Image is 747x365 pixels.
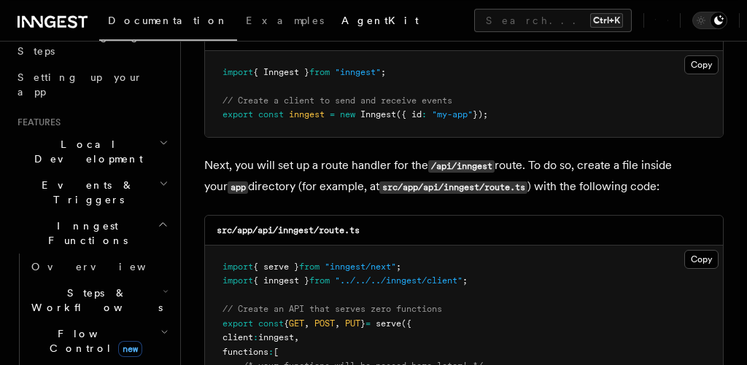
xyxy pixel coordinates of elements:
button: Toggle dark mode [692,12,727,29]
span: new [118,341,142,357]
span: : [268,347,274,357]
p: Next, you will set up a route handler for the route. To do so, create a file inside your director... [204,155,724,197]
button: Flow Controlnew [26,321,171,361]
a: Examples [237,4,333,39]
span: [ [274,347,279,357]
span: export [222,318,253,329]
button: Copy [684,55,719,74]
span: from [309,67,330,77]
span: , [304,318,309,329]
button: Steps & Workflows [26,280,171,321]
code: src/app/api/inngest/route.ts [217,225,360,235]
span: import [222,262,253,272]
span: { inngest } [253,275,309,286]
span: const [258,318,284,329]
button: Inngest Functions [12,213,171,254]
button: Local Development [12,131,171,172]
kbd: Ctrl+K [590,13,623,28]
span: = [365,318,371,329]
span: from [309,275,330,286]
span: { Inngest } [253,67,309,77]
span: Overview [31,261,182,272]
a: AgentKit [333,4,427,39]
span: Documentation [108,15,228,26]
span: { [284,318,289,329]
span: : [253,332,258,342]
span: serve [376,318,401,329]
span: PUT [345,318,360,329]
span: export [222,109,253,119]
span: "inngest/next" [325,262,396,272]
span: = [330,109,335,119]
span: Features [12,117,61,128]
span: // Create a client to send and receive events [222,95,452,106]
span: ; [381,67,386,77]
span: const [258,109,284,119]
span: inngest [258,332,294,342]
a: Leveraging Steps [12,23,171,64]
button: Copy [684,250,719,269]
span: Setting up your app [18,71,143,98]
code: src/app/api/inngest/route.ts [379,181,527,194]
span: Flow Control [26,326,160,356]
span: ; [396,262,401,272]
span: , [335,318,340,329]
span: { serve } [253,262,299,272]
span: Local Development [12,137,159,166]
span: }); [473,109,488,119]
span: new [340,109,355,119]
span: ({ [401,318,411,329]
span: AgentKit [341,15,419,26]
span: inngest [289,109,325,119]
span: from [299,262,320,272]
span: "inngest" [335,67,381,77]
code: app [228,181,248,194]
span: Examples [246,15,324,26]
span: Steps & Workflows [26,286,163,315]
span: : [422,109,427,119]
a: Setting up your app [12,64,171,105]
span: Events & Triggers [12,178,159,207]
span: client [222,332,253,342]
span: import [222,275,253,286]
span: import [222,67,253,77]
span: , [294,332,299,342]
span: "../../../inngest/client" [335,275,462,286]
span: Inngest Functions [12,219,158,248]
span: // Create an API that serves zero functions [222,304,442,314]
span: functions [222,347,268,357]
span: GET [289,318,304,329]
button: Search...Ctrl+K [474,9,632,32]
span: "my-app" [432,109,473,119]
button: Events & Triggers [12,172,171,213]
span: } [360,318,365,329]
code: /api/inngest [428,160,495,173]
a: Overview [26,254,171,280]
a: Documentation [99,4,237,41]
span: ; [462,275,468,286]
span: ({ id [396,109,422,119]
span: Inngest [360,109,396,119]
span: POST [314,318,335,329]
